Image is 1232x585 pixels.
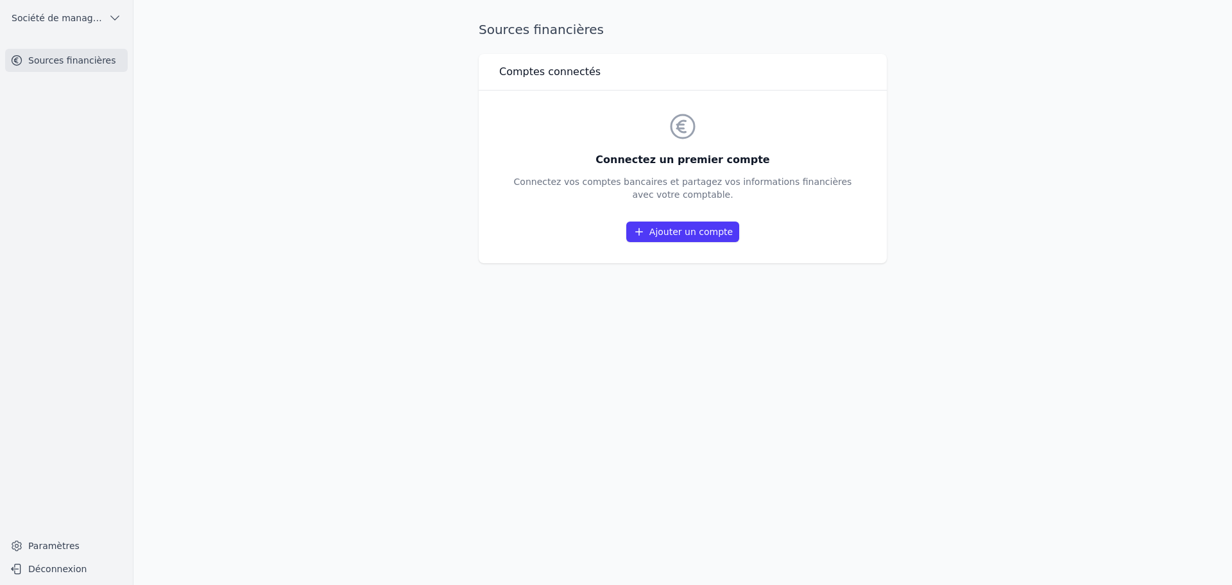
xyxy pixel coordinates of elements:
[479,21,604,39] h1: Sources financières
[12,12,103,24] span: Société de management [PERSON_NAME]
[514,152,852,168] h3: Connectez un premier compte
[5,536,128,556] a: Paramètres
[5,559,128,579] button: Déconnexion
[514,175,852,201] p: Connectez vos comptes bancaires et partagez vos informations financières avec votre comptable.
[626,222,739,242] a: Ajouter un compte
[5,49,128,72] a: Sources financières
[5,8,128,28] button: Société de management [PERSON_NAME]
[499,64,601,80] h3: Comptes connectés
